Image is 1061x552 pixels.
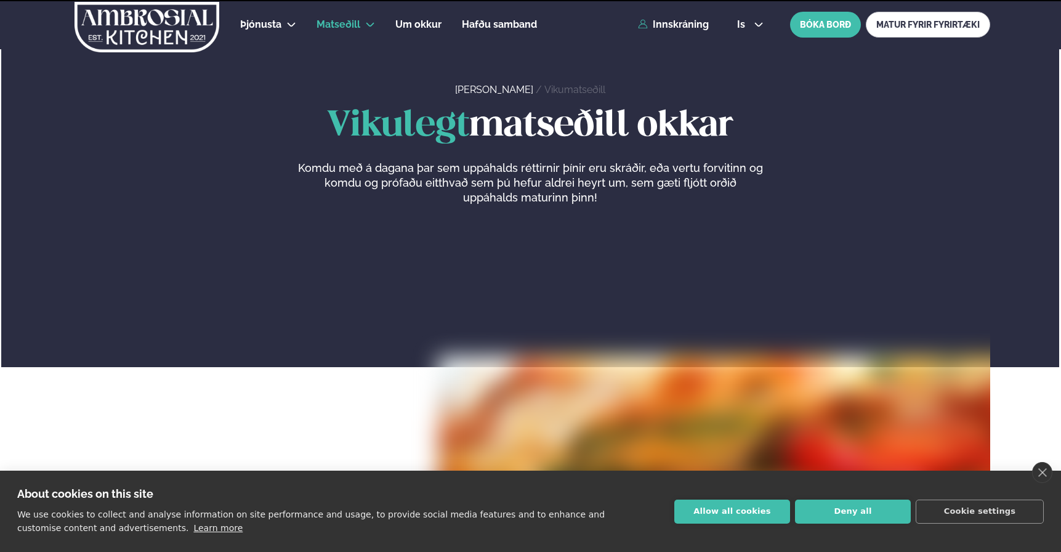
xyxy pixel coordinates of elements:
[462,18,537,30] span: Hafðu samband
[240,18,281,30] span: Þjónusta
[317,17,360,32] a: Matseðill
[455,84,533,95] a: [PERSON_NAME]
[544,84,605,95] a: Vikumatseðill
[638,19,709,30] a: Innskráning
[674,500,790,524] button: Allow all cookies
[395,18,442,30] span: Um okkur
[317,18,360,30] span: Matseðill
[790,12,861,38] button: BÓKA BORÐ
[737,20,749,30] span: is
[536,84,544,95] span: /
[462,17,537,32] a: Hafðu samband
[297,161,763,205] p: Komdu með á dagana þar sem uppáhalds réttirnir þínir eru skráðir, eða vertu forvitinn og komdu og...
[327,109,469,143] span: Vikulegt
[240,17,281,32] a: Þjónusta
[727,20,773,30] button: is
[71,107,990,146] h1: matseðill okkar
[795,500,911,524] button: Deny all
[17,509,605,533] p: We use cookies to collect and analyse information on site performance and usage, to provide socia...
[1032,462,1052,483] a: close
[866,12,990,38] a: MATUR FYRIR FYRIRTÆKI
[193,523,243,533] a: Learn more
[395,17,442,32] a: Um okkur
[73,2,220,52] img: logo
[17,487,153,500] strong: About cookies on this site
[916,500,1044,524] button: Cookie settings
